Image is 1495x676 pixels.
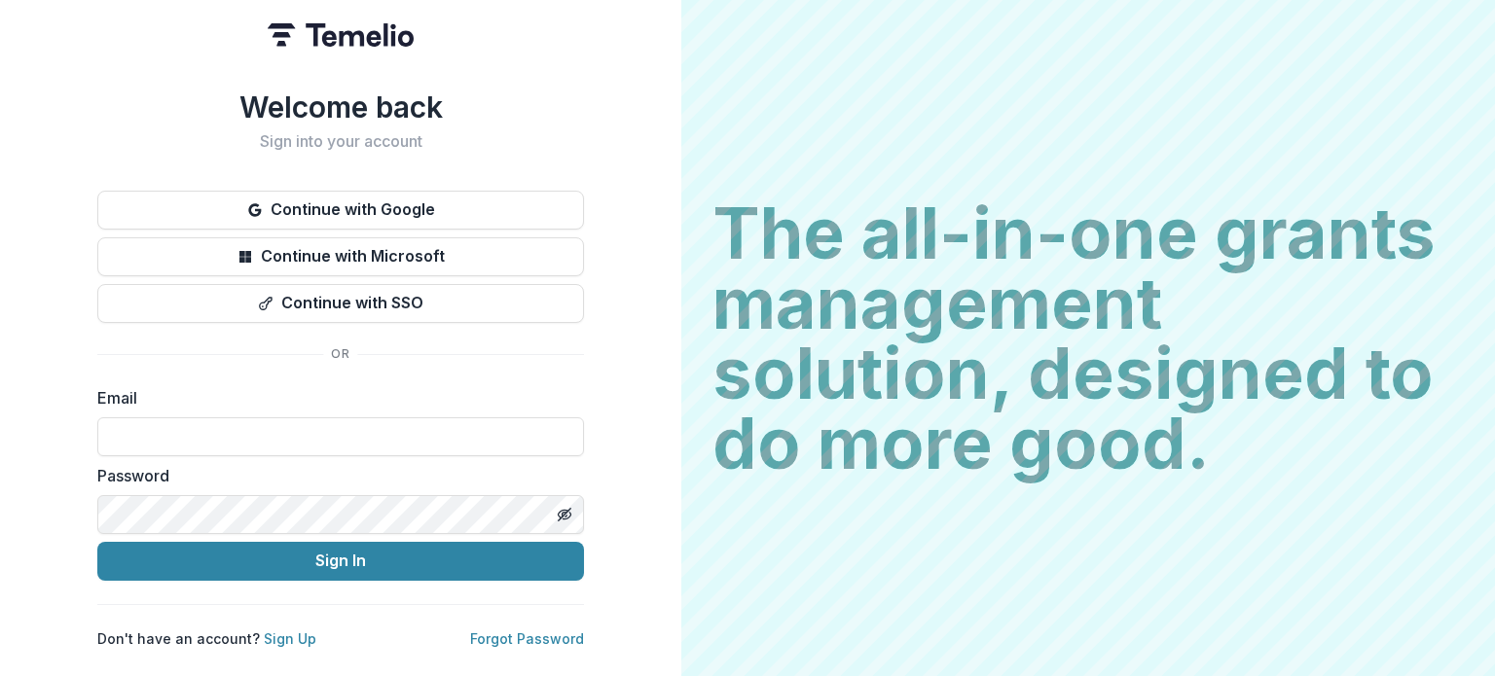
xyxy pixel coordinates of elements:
[97,191,584,230] button: Continue with Google
[97,628,316,649] p: Don't have an account?
[264,630,316,647] a: Sign Up
[97,386,572,409] label: Email
[97,132,584,151] h2: Sign into your account
[549,499,580,530] button: Toggle password visibility
[470,630,584,647] a: Forgot Password
[97,542,584,581] button: Sign In
[97,89,584,125] h1: Welcome back
[97,284,584,323] button: Continue with SSO
[97,464,572,487] label: Password
[97,237,584,276] button: Continue with Microsoft
[268,23,414,47] img: Temelio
